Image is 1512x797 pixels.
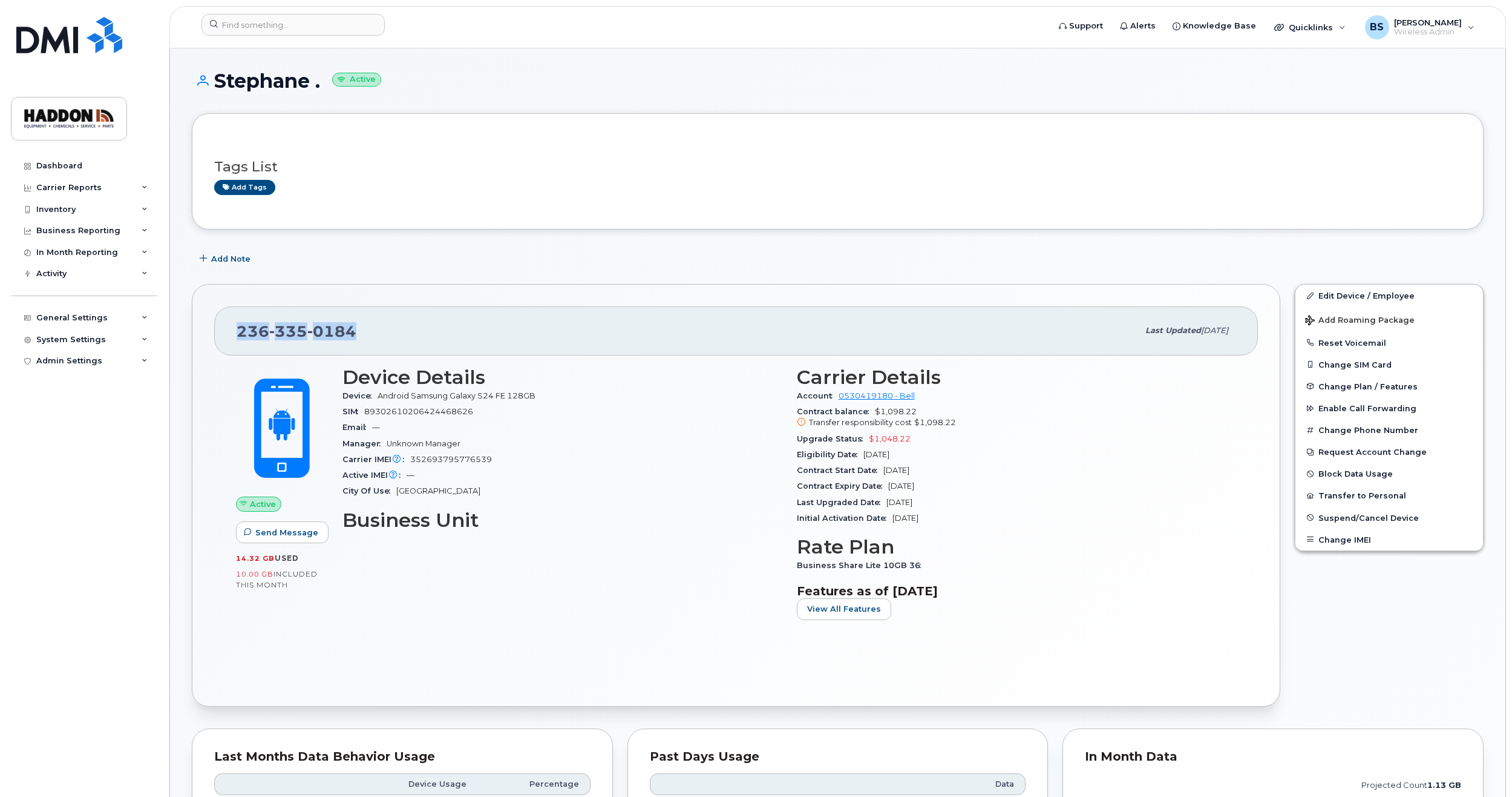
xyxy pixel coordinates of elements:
[342,471,407,480] span: Active IMEI
[797,514,892,523] span: Initial Activation Date
[236,570,273,578] span: 10.00 GB
[477,773,590,795] th: Percentage
[809,418,912,427] span: Transfer responsibility cost
[307,322,356,340] span: 0184
[797,466,883,475] span: Contract Start Date
[342,455,410,464] span: Carrier IMEI
[332,73,381,87] small: Active
[342,407,364,416] span: SIM
[211,253,250,265] span: Add Note
[214,751,591,763] div: Last Months Data Behavior Usage
[192,70,1484,91] h1: Stephane .
[797,407,875,416] span: Contract balance
[342,509,782,531] h3: Business Unit
[1295,332,1483,354] button: Reset Voicemail
[353,773,478,795] th: Device Usage
[1295,484,1483,506] button: Transfer to Personal
[1295,441,1483,463] button: Request Account Change
[1201,326,1228,335] span: [DATE]
[1318,404,1416,413] span: Enable Call Forwarding
[839,391,915,400] a: 0530419180 - Bell
[1361,781,1461,790] text: projected count
[869,434,911,443] span: $1,048.22
[250,498,276,510] span: Active
[1295,529,1483,551] button: Change IMEI
[797,536,1237,558] h3: Rate Plan
[650,751,1026,763] div: Past Days Usage
[255,527,318,538] span: Send Message
[860,773,1026,795] th: Data
[1295,354,1483,375] button: Change SIM Card
[1295,285,1483,306] a: Edit Device / Employee
[378,391,535,400] span: Android Samsung Galaxy S24 FE 128GB
[892,514,918,523] span: [DATE]
[342,439,387,448] span: Manager
[342,486,396,495] span: City Of Use
[396,486,480,495] span: [GEOGRAPHIC_DATA]
[797,584,1237,598] h3: Features as of [DATE]
[407,471,414,480] span: —
[275,554,299,563] span: used
[372,423,380,432] span: —
[1295,463,1483,484] button: Block Data Usage
[797,498,886,507] span: Last Upgraded Date
[863,450,889,459] span: [DATE]
[797,481,888,491] span: Contract Expiry Date
[192,248,261,270] button: Add Note
[1305,316,1415,327] span: Add Roaming Package
[883,466,909,475] span: [DATE]
[1295,397,1483,419] button: Enable Call Forwarding
[236,521,329,543] button: Send Message
[236,569,318,589] span: included this month
[1085,751,1461,763] div: In Month Data
[1145,326,1201,335] span: Last updated
[410,455,492,464] span: 352693795776539
[797,391,839,400] span: Account
[214,159,1461,174] h3: Tags List
[269,322,307,340] span: 335
[1295,419,1483,441] button: Change Phone Number
[342,366,782,388] h3: Device Details
[1427,781,1461,790] tspan: 1.13 GB
[1295,507,1483,529] button: Suspend/Cancel Device
[797,366,1237,388] h3: Carrier Details
[236,554,275,563] span: 14.32 GB
[807,603,881,615] span: View All Features
[797,434,869,443] span: Upgrade Status
[797,561,927,570] span: Business Share Lite 10GB 36
[1318,382,1418,391] span: Change Plan / Features
[914,418,956,427] span: $1,098.22
[342,423,372,432] span: Email
[364,407,473,416] span: 89302610206424468626
[888,481,914,491] span: [DATE]
[797,450,863,459] span: Eligibility Date
[237,322,356,340] span: 236
[797,598,891,620] button: View All Features
[1295,375,1483,397] button: Change Plan / Features
[342,391,378,400] span: Device
[387,439,460,448] span: Unknown Manager
[214,180,275,195] a: Add tags
[1318,513,1419,522] span: Suspend/Cancel Device
[886,498,912,507] span: [DATE]
[797,407,1237,429] span: $1,098.22
[1295,307,1483,332] button: Add Roaming Package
